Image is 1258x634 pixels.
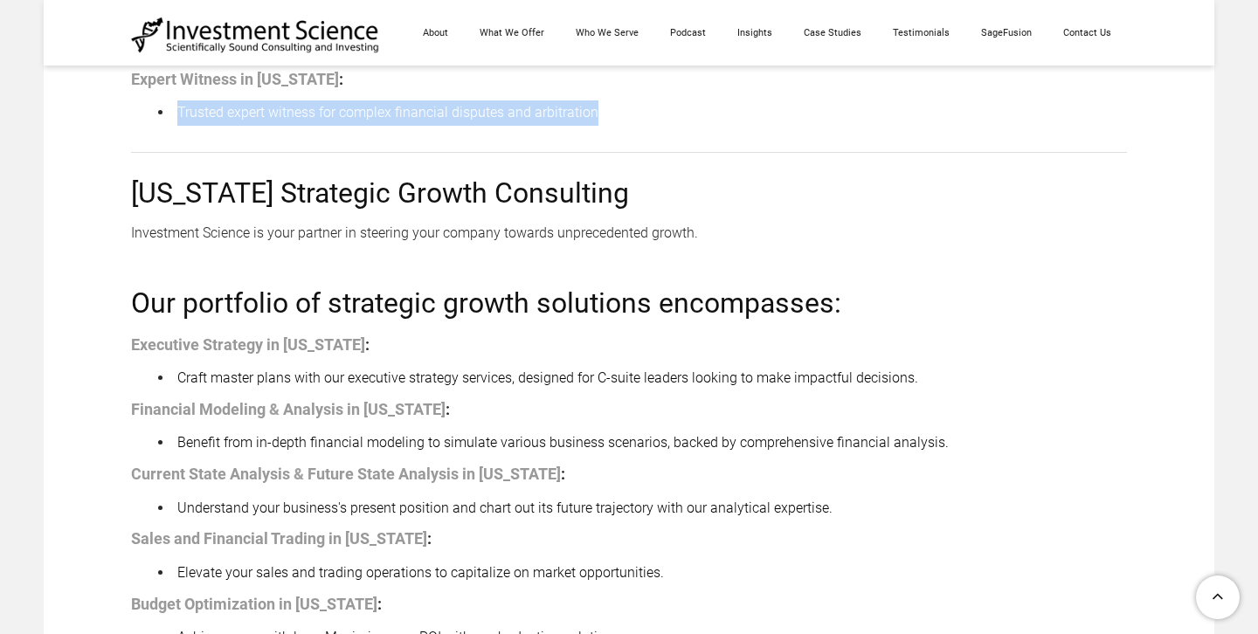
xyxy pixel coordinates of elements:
a: Budget Optimization in [US_STATE] [131,595,377,613]
div: Investment Science is your partner in steering your company towards unprecedented growth. ​ [131,221,1127,272]
a: Sales and Financial Trading in [US_STATE] [131,529,427,548]
span: Benefit from in-depth financial modeling to simulate various business scenarios, backed by compre... [177,434,949,451]
font: Our portfolio of strategic growth solutions encompasses:​ [131,286,841,320]
a: Analysis in [US_STATE] [283,400,446,418]
font: : [131,595,382,613]
span: Understand your business's present position and chart out its future trajectory with our analytic... [177,500,833,516]
span: Craft master plans with our executive strategy services, designed for C-suite leaders looking to ... [177,369,918,386]
font: & [269,400,280,418]
font: : [131,70,343,88]
span: Elevate your sales and trading operations to capitalize on market opportunities. [177,564,664,581]
font: : [131,465,565,483]
a: Future State Analysis in [US_STATE] [308,465,561,483]
font: & [294,465,304,483]
font: : [131,335,370,354]
font: [US_STATE] Strategic Growth Consulting [131,176,629,210]
a: Executive Strategy in [US_STATE] [131,335,365,354]
font: Trusted expert witness for complex financial disputes and arbitration [177,104,598,121]
font: : [131,400,450,418]
a: To Top [1189,569,1249,625]
font: : [131,529,432,548]
a: Current State Analysis [131,465,290,483]
a: Financial Modeling [131,400,266,418]
img: Investment Science | NYC Consulting Services [131,16,380,54]
a: Expert Witness in [US_STATE] [131,70,339,88]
